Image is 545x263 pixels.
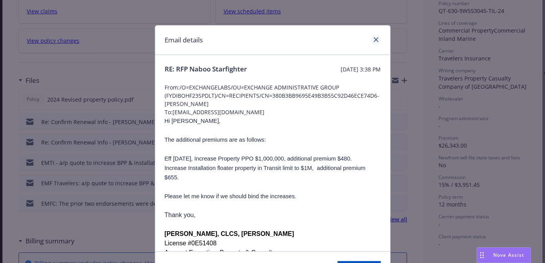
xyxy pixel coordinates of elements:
[477,247,531,263] button: Nova Assist
[165,212,196,218] span: Thank you,
[477,248,487,263] div: Drag to move
[165,83,381,108] span: From: /O=EXCHANGELABS/OU=EXCHANGE ADMINISTRATIVE GROUP (FYDIBOHF23SPDLT)/CN=RECIPIENTS/CN=380B3BB...
[165,108,381,116] span: To: [EMAIL_ADDRESS][DOMAIN_NAME]
[493,252,524,258] span: Nova Assist
[165,155,352,162] span: Eff [DATE], Increase Property PPO $1,000,000, additional premium $480.
[165,165,366,181] span: Increase Installation floater property in Transit limit to $1M, additional premium $655.
[165,118,221,124] span: Hi [PERSON_NAME],
[165,137,266,143] span: The additional premiums are as follows:
[165,193,297,199] span: Please let me know if we should bind the increases.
